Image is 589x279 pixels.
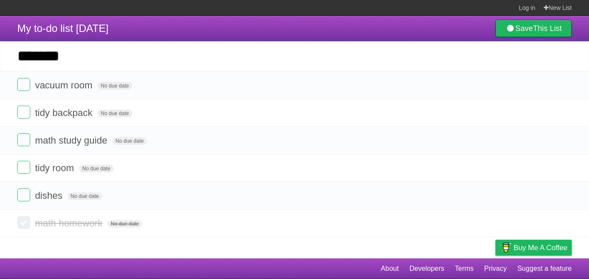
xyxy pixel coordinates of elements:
span: No due date [107,220,142,228]
span: No due date [79,165,114,172]
span: Buy me a coffee [514,240,567,255]
a: Terms [455,260,474,277]
label: Done [17,161,30,174]
label: Done [17,216,30,229]
label: Done [17,133,30,146]
span: dishes [35,190,65,201]
a: Developers [409,260,444,277]
span: vacuum room [35,80,94,91]
span: No due date [97,110,132,117]
img: Buy me a coffee [500,240,511,255]
a: Privacy [484,260,507,277]
b: This List [533,24,562,33]
span: My to-do list [DATE] [17,22,109,34]
span: tidy room [35,163,76,173]
span: math homework [35,218,105,229]
label: Done [17,106,30,119]
span: tidy backpack [35,107,94,118]
a: Buy me a coffee [495,240,572,256]
span: No due date [97,82,132,90]
a: About [381,260,399,277]
span: No due date [112,137,147,145]
span: math study guide [35,135,110,146]
label: Done [17,78,30,91]
span: No due date [67,192,102,200]
label: Done [17,188,30,201]
a: SaveThis List [495,20,572,37]
a: Suggest a feature [517,260,572,277]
